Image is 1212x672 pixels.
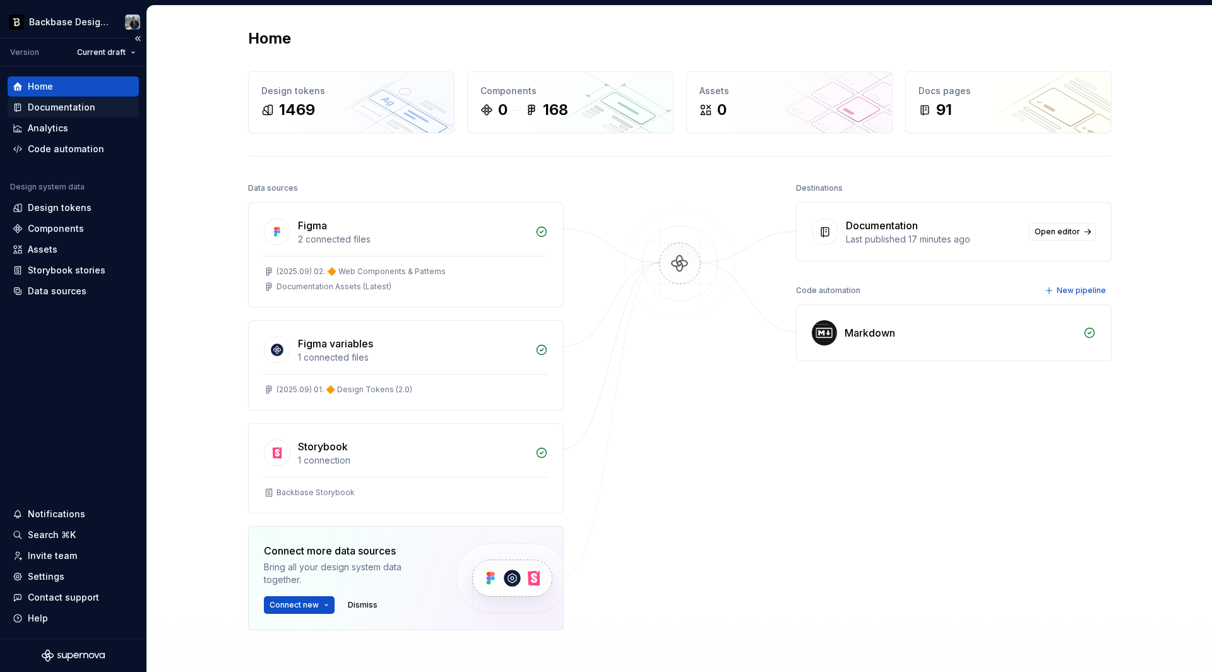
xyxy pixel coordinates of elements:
div: Data sources [28,285,86,297]
a: Assets [8,239,139,260]
a: Docs pages91 [905,71,1112,133]
a: Storybook stories [8,260,139,280]
span: Current draft [77,47,126,57]
div: 0 [717,100,727,120]
a: Code automation [8,139,139,159]
button: Help [8,608,139,628]
a: Documentation [8,97,139,117]
button: Notifications [8,504,139,524]
div: Help [28,612,48,625]
div: Assets [28,243,57,256]
button: Search ⌘K [8,525,139,545]
div: Figma variables [298,336,373,351]
div: 91 [936,100,952,120]
a: Design tokens1469 [248,71,454,133]
div: Search ⌘K [28,529,76,541]
div: Code automation [28,143,104,155]
button: New pipeline [1041,282,1112,299]
a: Open editor [1029,223,1096,241]
div: 1 connection [298,454,528,467]
a: Analytics [8,118,139,138]
a: Assets0 [686,71,893,133]
a: Design tokens [8,198,139,218]
div: Version [10,47,39,57]
div: Backbase Storybook [276,488,355,498]
div: Documentation [28,101,95,114]
div: Storybook stories [28,264,105,277]
div: Contact support [28,591,99,604]
div: Last published 17 minutes ago [846,233,1021,246]
div: (2025.09) 01. 🔶 Design Tokens (2.0) [276,385,412,395]
div: Connect more data sources [264,543,434,558]
div: Data sources [248,179,298,197]
a: Components0168 [467,71,674,133]
a: Storybook1 connectionBackbase Storybook [248,423,564,513]
svg: Supernova Logo [42,649,105,662]
div: 168 [543,100,568,120]
div: Components [28,222,84,235]
div: Bring all your design system data together. [264,561,434,586]
button: Connect new [264,596,335,614]
div: 1 connected files [298,351,528,364]
div: Design tokens [261,85,441,97]
div: 2 connected files [298,233,528,246]
div: Notifications [28,508,85,520]
div: Code automation [796,282,860,299]
div: Invite team [28,549,77,562]
a: Figma2 connected files(2025.09) 02. 🔶 Web Components & PatternsDocumentation Assets (Latest) [248,202,564,308]
a: Components [8,219,139,239]
h2: Home [248,28,291,49]
div: Design tokens [28,201,92,214]
div: Markdown [845,325,895,340]
button: Collapse sidebar [129,30,146,47]
img: ef5c8306-425d-487c-96cf-06dd46f3a532.png [9,15,24,30]
a: Data sources [8,281,139,301]
div: Backbase Design System [29,16,110,28]
span: Connect new [270,600,319,610]
a: Figma variables1 connected files(2025.09) 01. 🔶 Design Tokens (2.0) [248,320,564,411]
div: Assets [699,85,879,97]
img: Adam Schwarcz [125,15,140,30]
div: (2025.09) 02. 🔶 Web Components & Patterns [276,267,446,277]
div: Documentation [846,218,918,233]
div: 1469 [279,100,315,120]
div: 0 [498,100,508,120]
span: New pipeline [1057,285,1106,296]
div: Settings [28,570,64,583]
button: Backbase Design SystemAdam Schwarcz [3,8,144,35]
div: Analytics [28,122,68,135]
div: Destinations [796,179,843,197]
button: Contact support [8,587,139,608]
span: Open editor [1035,227,1080,237]
a: Home [8,76,139,97]
div: Storybook [298,439,348,454]
div: Figma [298,218,327,233]
span: Dismiss [348,600,377,610]
div: Home [28,80,53,93]
div: Design system data [10,182,85,192]
div: Components [480,85,660,97]
a: Settings [8,567,139,587]
div: Docs pages [918,85,1098,97]
div: Documentation Assets (Latest) [276,282,391,292]
button: Dismiss [342,596,383,614]
button: Current draft [71,44,141,61]
a: Invite team [8,546,139,566]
